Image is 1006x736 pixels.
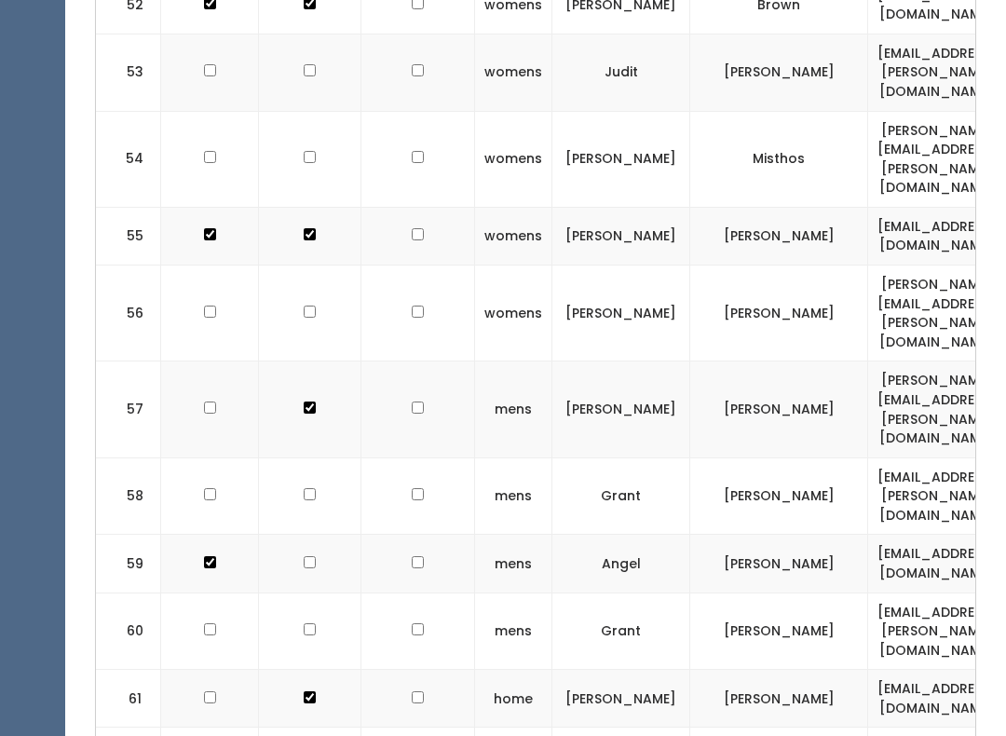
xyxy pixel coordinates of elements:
td: 55 [96,207,161,265]
td: [PERSON_NAME] [690,266,868,361]
td: mens [475,457,552,535]
td: Judit [552,34,690,111]
td: [PERSON_NAME] [552,361,690,457]
td: Grant [552,457,690,535]
td: womens [475,34,552,111]
td: 53 [96,34,161,111]
td: mens [475,535,552,593]
td: [PERSON_NAME] [690,34,868,111]
td: [PERSON_NAME] [552,266,690,361]
td: 57 [96,361,161,457]
td: Angel [552,535,690,593]
td: mens [475,593,552,670]
td: [PERSON_NAME] [690,535,868,593]
td: [PERSON_NAME] [690,457,868,535]
td: [EMAIL_ADDRESS][DOMAIN_NAME] [868,670,1006,728]
td: womens [475,266,552,361]
td: [EMAIL_ADDRESS][PERSON_NAME][DOMAIN_NAME] [868,34,1006,111]
td: womens [475,207,552,265]
td: [EMAIL_ADDRESS][PERSON_NAME][DOMAIN_NAME] [868,457,1006,535]
td: 61 [96,670,161,728]
td: 54 [96,111,161,207]
td: home [475,670,552,728]
td: [PERSON_NAME] [690,361,868,457]
td: [EMAIL_ADDRESS][DOMAIN_NAME] [868,207,1006,265]
td: 58 [96,457,161,535]
td: [PERSON_NAME] [552,111,690,207]
td: [PERSON_NAME] [690,593,868,670]
td: 56 [96,266,161,361]
td: mens [475,361,552,457]
td: [PERSON_NAME][EMAIL_ADDRESS][PERSON_NAME][DOMAIN_NAME] [868,266,1006,361]
td: [PERSON_NAME][EMAIL_ADDRESS][PERSON_NAME][DOMAIN_NAME] [868,361,1006,457]
td: 60 [96,593,161,670]
td: [EMAIL_ADDRESS][DOMAIN_NAME] [868,535,1006,593]
td: [PERSON_NAME] [552,207,690,265]
td: [EMAIL_ADDRESS][PERSON_NAME][DOMAIN_NAME] [868,593,1006,670]
td: [PERSON_NAME] [690,207,868,265]
td: [PERSON_NAME] [690,670,868,728]
td: Grant [552,593,690,670]
td: Misthos [690,111,868,207]
td: 59 [96,535,161,593]
td: [PERSON_NAME] [552,670,690,728]
td: [PERSON_NAME][EMAIL_ADDRESS][PERSON_NAME][DOMAIN_NAME] [868,111,1006,207]
td: womens [475,111,552,207]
